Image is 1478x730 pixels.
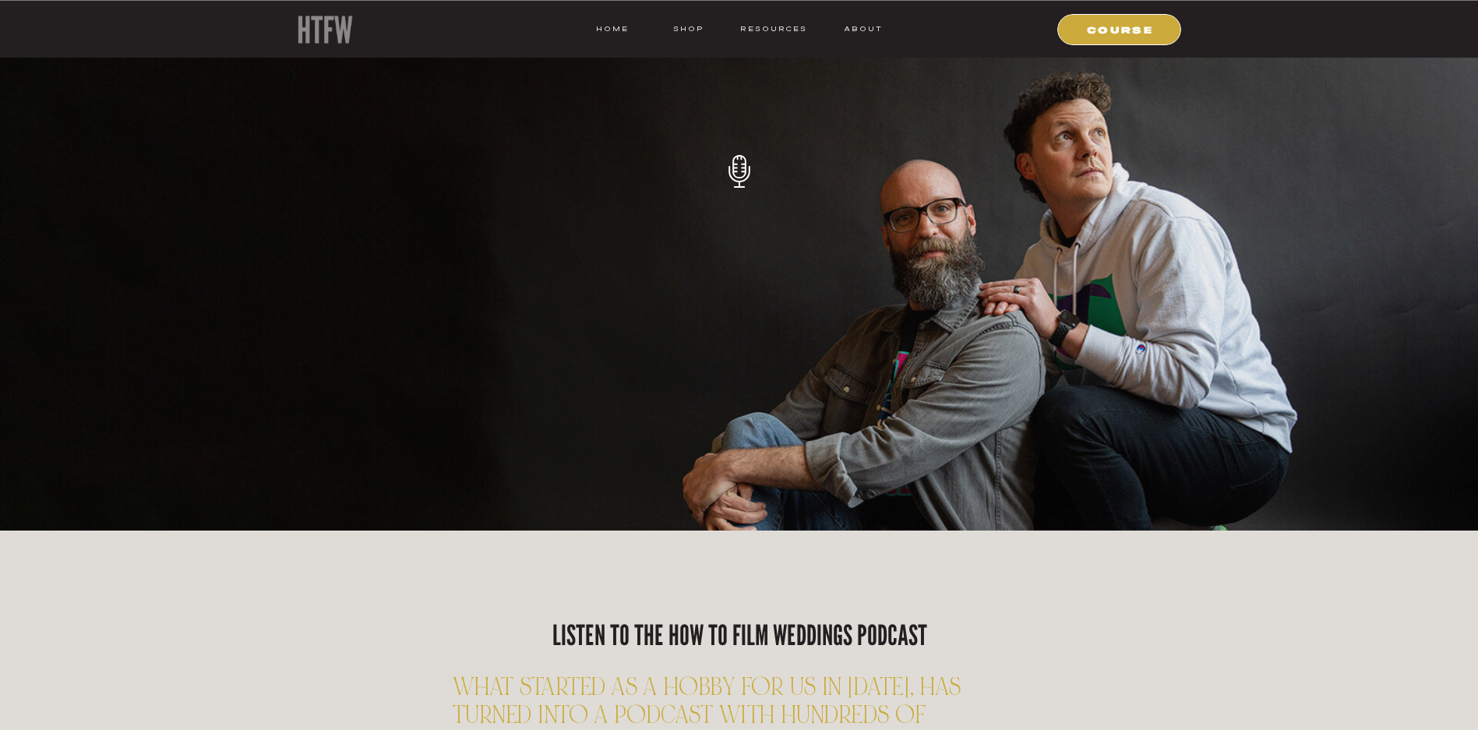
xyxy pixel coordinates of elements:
a: shop [658,22,720,36]
a: COURSE [1067,22,1173,36]
h1: listen to the how to film weddings podcast [502,615,978,651]
a: HOME [596,22,629,36]
a: resources [735,22,807,36]
a: ABOUT [843,22,883,36]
